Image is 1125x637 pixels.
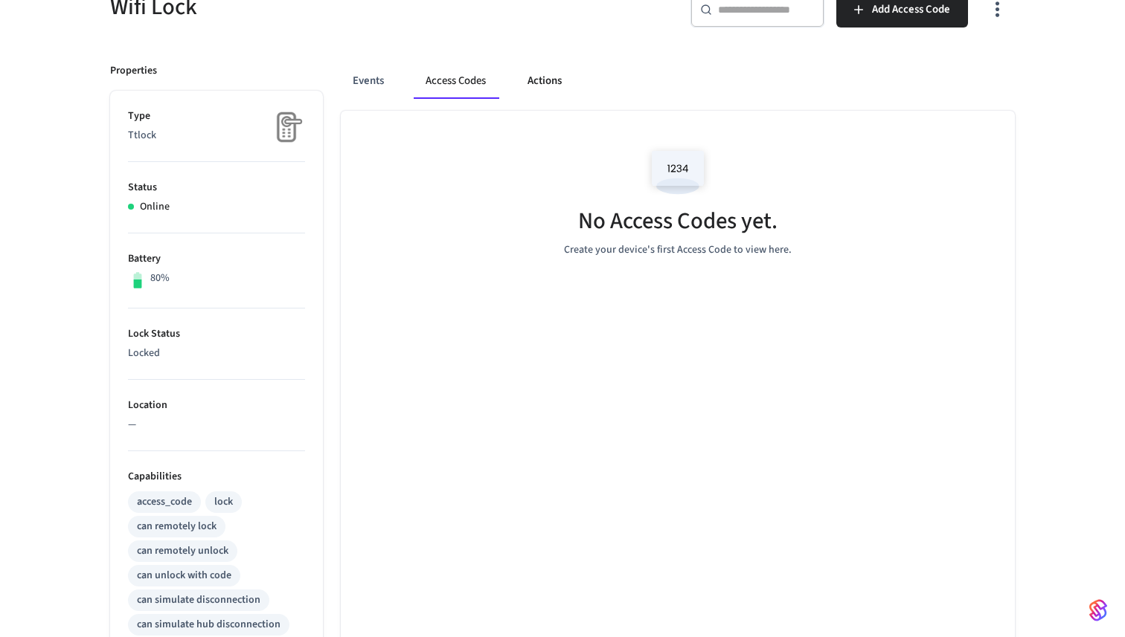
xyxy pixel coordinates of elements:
[137,519,217,534] div: can remotely lock
[110,63,157,79] p: Properties
[137,568,231,583] div: can unlock with code
[128,417,305,433] p: —
[128,346,305,361] p: Locked
[341,63,1015,99] div: ant example
[1089,598,1107,622] img: SeamLogoGradient.69752ec5.svg
[128,469,305,485] p: Capabilities
[137,494,192,510] div: access_code
[140,199,170,215] p: Online
[214,494,233,510] div: lock
[268,109,305,146] img: Placeholder Lock Image
[128,180,305,195] p: Status
[128,128,305,143] p: Ttlock
[150,271,170,286] p: 80%
[564,242,792,258] p: Create your device's first Access Code to view here.
[137,617,281,633] div: can simulate hub disconnection
[341,63,396,99] button: Events
[128,326,305,342] p: Lock Status
[516,63,574,99] button: Actions
[137,592,260,608] div: can simulate disconnection
[578,206,778,236] h5: No Access Codes yet.
[137,543,228,559] div: can remotely unlock
[644,140,711,204] img: Access Codes Empty State
[414,63,498,99] button: Access Codes
[128,398,305,413] p: Location
[128,251,305,267] p: Battery
[128,109,305,124] p: Type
